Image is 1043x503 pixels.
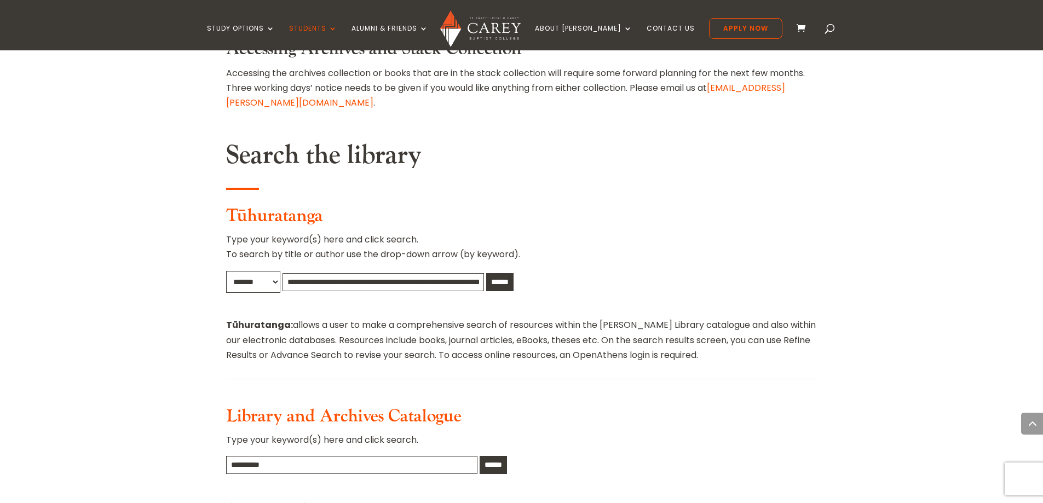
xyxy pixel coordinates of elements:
p: Accessing the archives collection or books that are in the stack collection will require some for... [226,66,817,111]
img: Carey Baptist College [440,10,521,47]
a: Alumni & Friends [351,25,428,50]
h2: Search the library [226,140,817,177]
p: allows a user to make a comprehensive search of resources within the [PERSON_NAME] Library catalo... [226,317,817,362]
a: Contact Us [647,25,695,50]
h3: Accessing Archives and Stack Collection [226,39,817,65]
strong: Tūhuratanga: [226,319,293,331]
a: Apply Now [709,18,782,39]
a: Study Options [207,25,275,50]
a: About [PERSON_NAME] [535,25,632,50]
a: Students [289,25,337,50]
h3: Tūhuratanga [226,206,817,232]
h3: Library and Archives Catalogue [226,406,817,432]
p: Type your keyword(s) here and click search. To search by title or author use the drop-down arrow ... [226,232,817,270]
p: Type your keyword(s) here and click search. [226,432,817,456]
